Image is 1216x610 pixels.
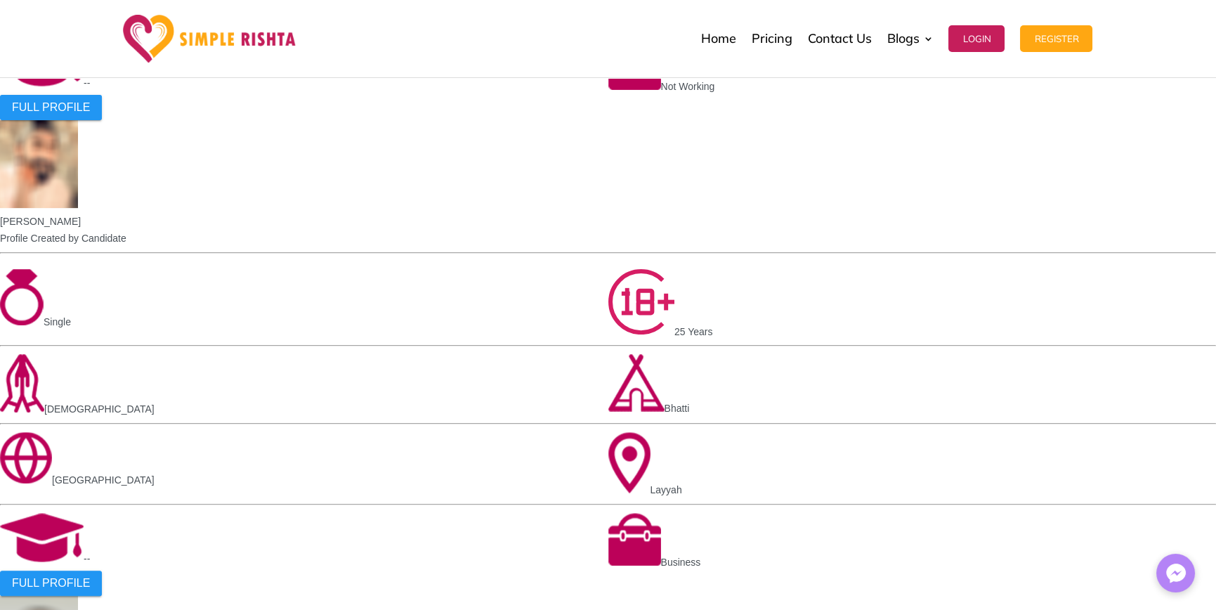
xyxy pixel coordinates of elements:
a: Blogs [887,4,933,74]
span: [GEOGRAPHIC_DATA] [52,474,155,486]
button: Login [948,25,1005,52]
a: Login [948,4,1005,74]
a: Pricing [751,4,792,74]
a: Contact Us [807,4,871,74]
span: -- [84,77,90,89]
span: Single [44,316,71,327]
img: Messenger [1162,559,1190,588]
span: FULL PROFILE [12,577,90,590]
span: [DEMOGRAPHIC_DATA] [44,403,155,415]
span: Business [661,557,701,568]
span: 25 Years [674,325,713,337]
span: Layyah [651,484,682,495]
button: Register [1020,25,1092,52]
a: Home [700,4,736,74]
a: Register [1020,4,1092,74]
span: Bhatti [665,403,690,414]
span: Not Working [661,81,715,92]
span: -- [84,553,90,564]
span: FULL PROFILE [12,101,90,114]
